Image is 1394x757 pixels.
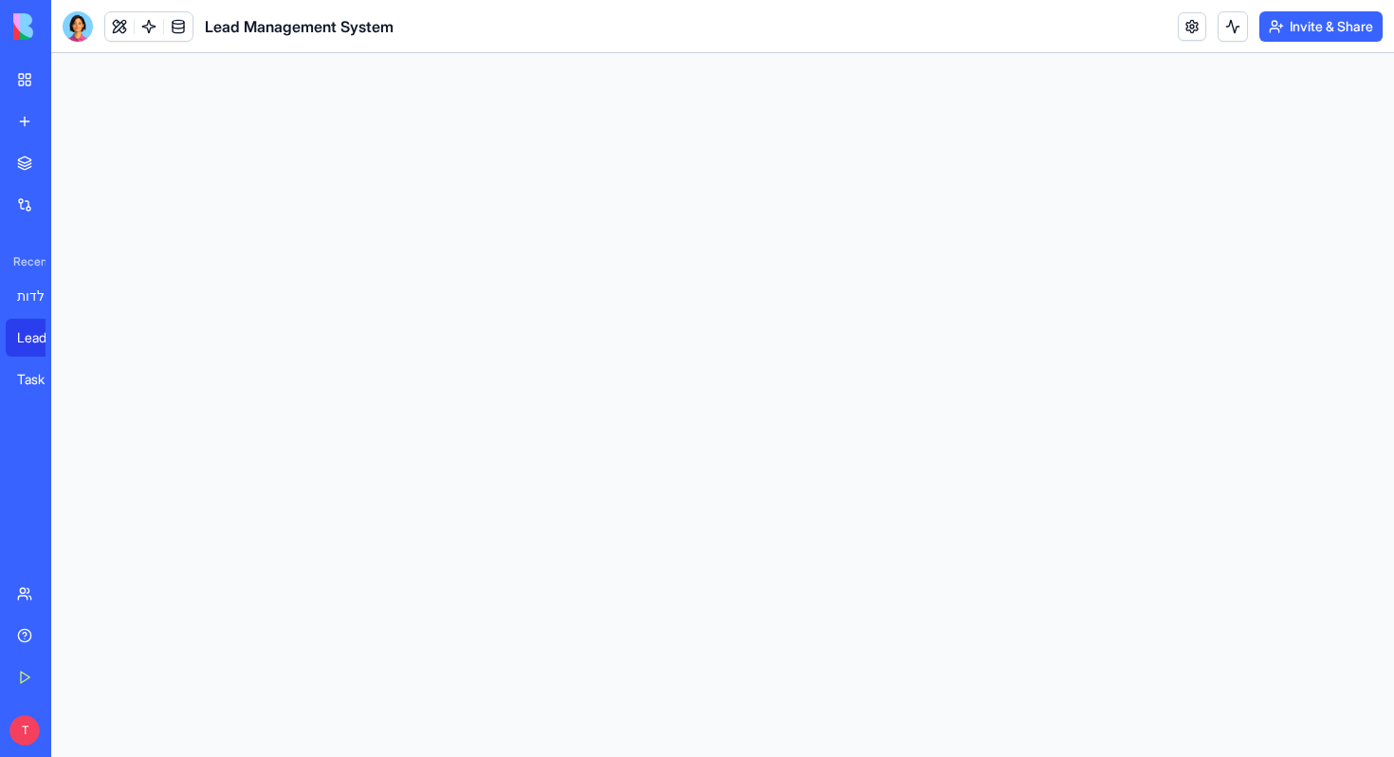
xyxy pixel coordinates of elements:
button: Invite & Share [1259,11,1383,42]
div: Task Manager [17,370,70,389]
span: Lead Management System [205,15,394,38]
a: Lead Management System [6,319,82,357]
span: Recent [6,254,46,269]
div: Lead Management System [17,328,70,347]
div: ניהול יולדות ואחיות מיילדות [17,286,70,305]
span: T [9,715,40,746]
a: ניהול יולדות ואחיות מיילדות [6,277,82,315]
img: logo [13,13,131,40]
a: Task Manager [6,360,82,398]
